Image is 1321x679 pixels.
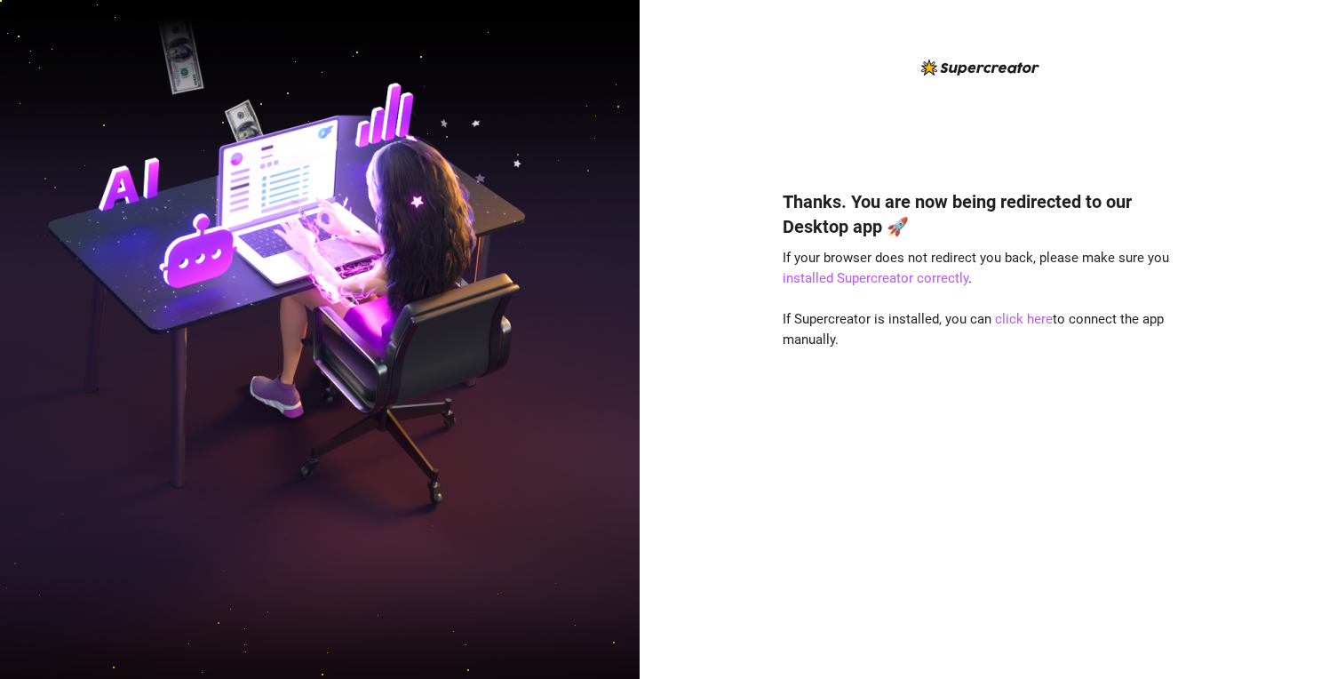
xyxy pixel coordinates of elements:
span: If Supercreator is installed, you can to connect the app manually. [783,311,1164,348]
a: installed Supercreator correctly [783,270,968,286]
img: logo-BBDzfeDw.svg [921,60,1039,76]
span: If your browser does not redirect you back, please make sure you . [783,250,1169,287]
a: click here [995,311,1053,327]
h4: Thanks. You are now being redirected to our Desktop app 🚀 [783,189,1179,239]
